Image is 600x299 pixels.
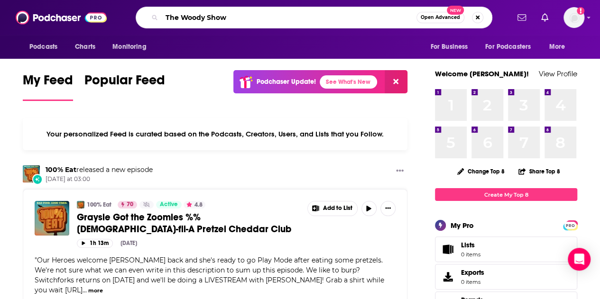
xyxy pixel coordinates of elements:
[29,40,57,54] span: Podcasts
[564,222,576,229] span: PRO
[160,200,178,209] span: Active
[87,201,111,208] a: 100% Eat
[447,6,464,15] span: New
[461,241,480,249] span: Lists
[35,256,384,294] span: Our Heroes welcome [PERSON_NAME] back and she's ready to go Play Mode after eating some pretzels....
[392,165,407,177] button: Show More Button
[84,72,165,101] a: Popular Feed
[46,165,153,174] h3: released a new episode
[323,205,352,212] span: Add to List
[451,221,474,230] div: My Pro
[563,7,584,28] img: User Profile
[461,241,475,249] span: Lists
[461,268,484,277] span: Exports
[461,279,484,285] span: 0 items
[308,201,357,216] button: Show More Button
[438,270,457,283] span: Exports
[421,15,460,20] span: Open Advanced
[35,256,384,294] span: "
[136,7,492,28] div: Search podcasts, credits, & more...
[77,201,84,208] img: 100% Eat
[539,69,577,78] a: View Profile
[162,10,416,25] input: Search podcasts, credits, & more...
[435,236,577,262] a: Lists
[16,9,107,27] img: Podchaser - Follow, Share and Rate Podcasts
[537,9,552,26] a: Show notifications dropdown
[69,38,101,56] a: Charts
[438,243,457,256] span: Lists
[184,201,205,208] button: 4.8
[23,38,70,56] button: open menu
[83,286,87,294] span: ...
[77,211,291,235] span: Graysie Got the Zoomies %% [DEMOGRAPHIC_DATA]-fil-A Pretzel Cheddar Club
[112,40,146,54] span: Monitoring
[106,38,158,56] button: open menu
[543,38,577,56] button: open menu
[120,240,137,246] div: [DATE]
[563,7,584,28] button: Show profile menu
[88,287,103,295] button: more
[35,201,69,236] img: Graysie Got the Zoomies %% Chick-fil-A Pretzel Cheddar Club
[416,12,464,23] button: Open AdvancedNew
[577,7,584,15] svg: Add a profile image
[435,188,577,201] a: Create My Top 8
[23,72,73,101] a: My Feed
[156,201,182,208] a: Active
[514,9,530,26] a: Show notifications dropdown
[424,38,480,56] button: open menu
[564,221,576,228] a: PRO
[77,239,113,248] button: 1h 13m
[568,248,591,271] div: Open Intercom Messenger
[435,264,577,290] a: Exports
[380,201,396,216] button: Show More Button
[46,165,76,174] a: 100% Eat
[320,75,377,89] a: See What's New
[77,211,301,235] a: Graysie Got the Zoomies %% [DEMOGRAPHIC_DATA]-fil-A Pretzel Cheddar Club
[75,40,95,54] span: Charts
[435,69,529,78] a: Welcome [PERSON_NAME]!
[518,162,561,181] button: Share Top 8
[257,78,316,86] p: Podchaser Update!
[118,201,137,208] a: 70
[485,40,531,54] span: For Podcasters
[46,175,153,183] span: [DATE] at 03:00
[549,40,565,54] span: More
[461,251,480,258] span: 0 items
[430,40,468,54] span: For Business
[23,165,40,182] img: 100% Eat
[452,165,510,177] button: Change Top 8
[23,72,73,94] span: My Feed
[84,72,165,94] span: Popular Feed
[563,7,584,28] span: Logged in as meg_reilly_edl
[127,200,133,209] span: 70
[23,118,407,150] div: Your personalized Feed is curated based on the Podcasts, Creators, Users, and Lists that you Follow.
[479,38,545,56] button: open menu
[32,174,43,184] div: New Episode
